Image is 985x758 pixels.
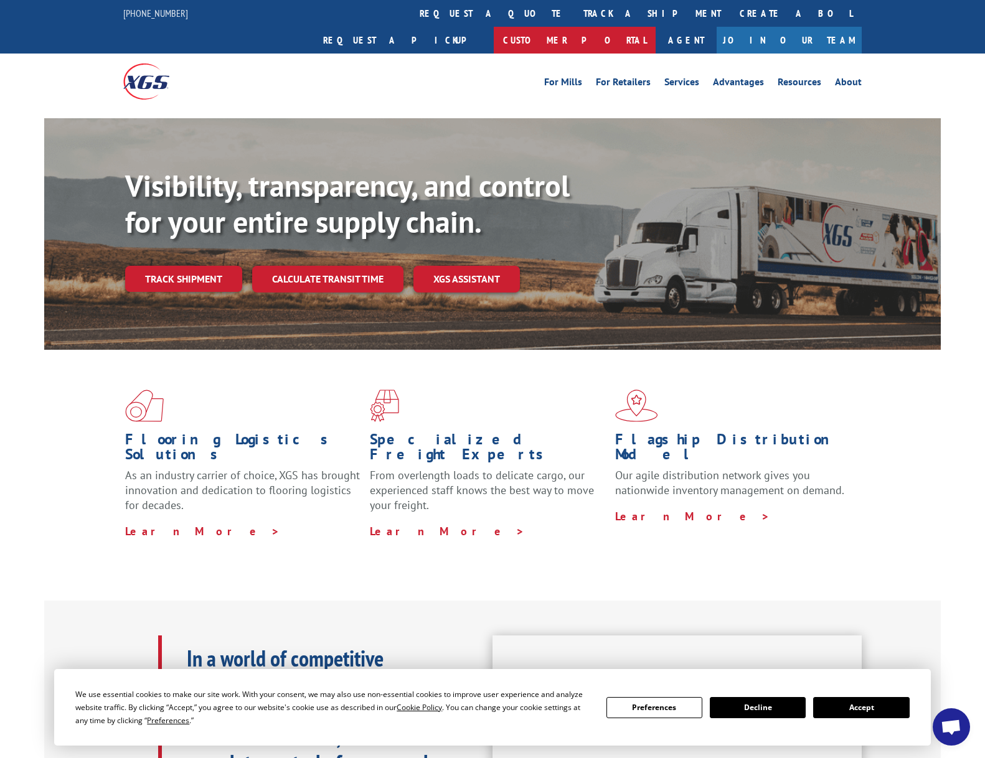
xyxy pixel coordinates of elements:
[778,77,821,91] a: Resources
[370,432,605,468] h1: Specialized Freight Experts
[125,266,242,292] a: Track shipment
[125,432,361,468] h1: Flooring Logistics Solutions
[370,390,399,422] img: xgs-icon-focused-on-flooring-red
[615,432,851,468] h1: Flagship Distribution Model
[370,524,525,538] a: Learn More >
[656,27,717,54] a: Agent
[125,390,164,422] img: xgs-icon-total-supply-chain-intelligence-red
[147,715,189,726] span: Preferences
[615,509,770,523] a: Learn More >
[125,468,360,512] span: As an industry carrier of choice, XGS has brought innovation and dedication to flooring logistics...
[370,468,605,523] p: From overlength loads to delicate cargo, our experienced staff knows the best way to move your fr...
[615,468,844,497] span: Our agile distribution network gives you nationwide inventory management on demand.
[252,266,403,292] a: Calculate transit time
[494,27,656,54] a: Customer Portal
[835,77,862,91] a: About
[544,77,582,91] a: For Mills
[717,27,862,54] a: Join Our Team
[314,27,494,54] a: Request a pickup
[125,524,280,538] a: Learn More >
[933,708,970,746] div: Open chat
[75,688,591,727] div: We use essential cookies to make our site work. With your consent, we may also use non-essential ...
[710,697,806,718] button: Decline
[813,697,909,718] button: Accept
[606,697,702,718] button: Preferences
[125,166,570,241] b: Visibility, transparency, and control for your entire supply chain.
[413,266,520,292] a: XGS ASSISTANT
[54,669,931,746] div: Cookie Consent Prompt
[664,77,699,91] a: Services
[123,7,188,19] a: [PHONE_NUMBER]
[397,702,442,713] span: Cookie Policy
[615,390,658,422] img: xgs-icon-flagship-distribution-model-red
[596,77,651,91] a: For Retailers
[713,77,764,91] a: Advantages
